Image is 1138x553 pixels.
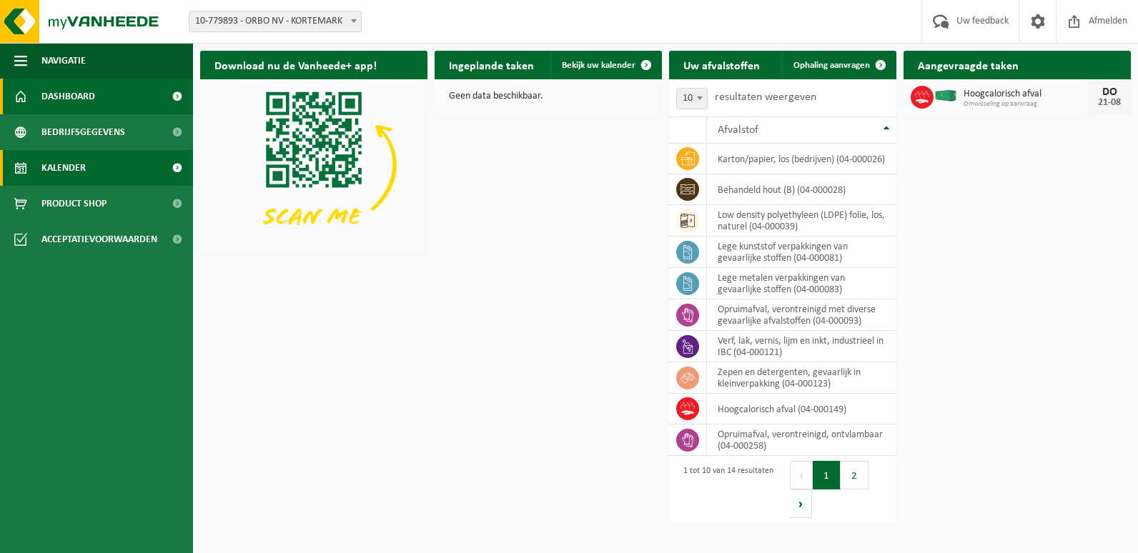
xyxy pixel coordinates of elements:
[1095,98,1124,108] div: 21-08
[677,89,707,109] span: 10
[718,124,758,136] span: Afvalstof
[449,91,648,101] p: Geen data beschikbaar.
[41,221,157,257] span: Acceptatievoorwaarden
[790,461,813,489] button: Previous
[707,394,896,424] td: hoogcalorisch afval (04-000149)
[200,79,427,250] img: Download de VHEPlus App
[435,51,548,79] h2: Ingeplande taken
[189,11,362,32] span: 10-779893 - ORBO NV - KORTEMARK
[790,489,812,518] button: Next
[41,150,86,186] span: Kalender
[793,61,870,70] span: Ophaling aanvragen
[964,89,1088,100] span: Hoogcalorisch afval
[189,11,361,31] span: 10-779893 - ORBO NV - KORTEMARK
[707,144,896,174] td: karton/papier, los (bedrijven) (04-000026)
[676,88,708,109] span: 10
[707,331,896,362] td: verf, lak, vernis, lijm en inkt, industrieel in IBC (04-000121)
[562,61,635,70] span: Bekijk uw kalender
[41,43,86,79] span: Navigatie
[669,51,774,79] h2: Uw afvalstoffen
[715,91,816,103] label: resultaten weergeven
[1095,86,1124,98] div: DO
[707,299,896,331] td: opruimafval, verontreinigd met diverse gevaarlijke afvalstoffen (04-000093)
[707,362,896,394] td: zepen en detergenten, gevaarlijk in kleinverpakking (04-000123)
[676,459,773,519] div: 1 tot 10 van 14 resultaten
[707,268,896,299] td: lege metalen verpakkingen van gevaarlijke stoffen (04-000083)
[813,461,841,489] button: 1
[782,51,895,79] a: Ophaling aanvragen
[707,424,896,456] td: opruimafval, verontreinigd, ontvlambaar (04-000258)
[200,51,391,79] h2: Download nu de Vanheede+ app!
[707,174,896,205] td: behandeld hout (B) (04-000028)
[904,51,1033,79] h2: Aangevraagde taken
[707,236,896,268] td: lege kunststof verpakkingen van gevaarlijke stoffen (04-000081)
[934,89,958,102] img: HK-XC-40-GN-00
[41,114,125,150] span: Bedrijfsgegevens
[41,186,107,221] span: Product Shop
[41,79,95,114] span: Dashboard
[841,461,869,489] button: 2
[550,51,660,79] a: Bekijk uw kalender
[964,100,1088,109] span: Omwisseling op aanvraag
[707,205,896,236] td: low density polyethyleen (LDPE) folie, los, naturel (04-000039)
